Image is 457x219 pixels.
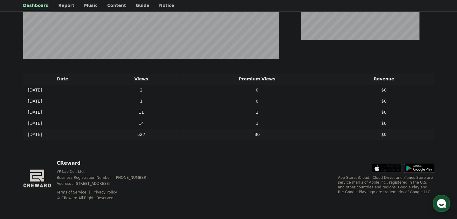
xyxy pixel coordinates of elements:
[180,129,334,140] td: 86
[334,129,434,140] td: $0
[28,87,42,93] p: [DATE]
[102,96,180,107] td: 1
[334,107,434,118] td: $0
[56,160,157,167] p: CReward
[28,98,42,104] p: [DATE]
[102,107,180,118] td: 11
[334,96,434,107] td: $0
[334,118,434,129] td: $0
[334,73,434,85] th: Revenue
[56,181,157,186] p: Address : [STREET_ADDRESS]
[93,190,117,194] a: Privacy Policy
[180,73,334,85] th: Premium Views
[180,118,334,129] td: 1
[180,96,334,107] td: 0
[56,196,157,200] p: © CReward All Rights Reserved.
[102,85,180,96] td: 2
[102,73,180,85] th: Views
[56,190,91,194] a: Terms of Service
[56,175,157,180] p: Business Registration Number : [PHONE_NUMBER]
[15,178,26,183] span: Home
[180,85,334,96] td: 0
[102,118,180,129] td: 14
[180,107,334,118] td: 1
[28,131,42,138] p: [DATE]
[102,129,180,140] td: 527
[28,109,42,115] p: [DATE]
[78,169,115,184] a: Settings
[56,169,157,174] p: YP Lab Co., Ltd.
[40,169,78,184] a: Messages
[28,120,42,127] p: [DATE]
[89,178,104,183] span: Settings
[334,85,434,96] td: $0
[50,178,68,183] span: Messages
[2,169,40,184] a: Home
[23,73,102,85] th: Date
[338,175,434,194] p: App Store, iCloud, iCloud Drive, and iTunes Store are service marks of Apple Inc., registered in ...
